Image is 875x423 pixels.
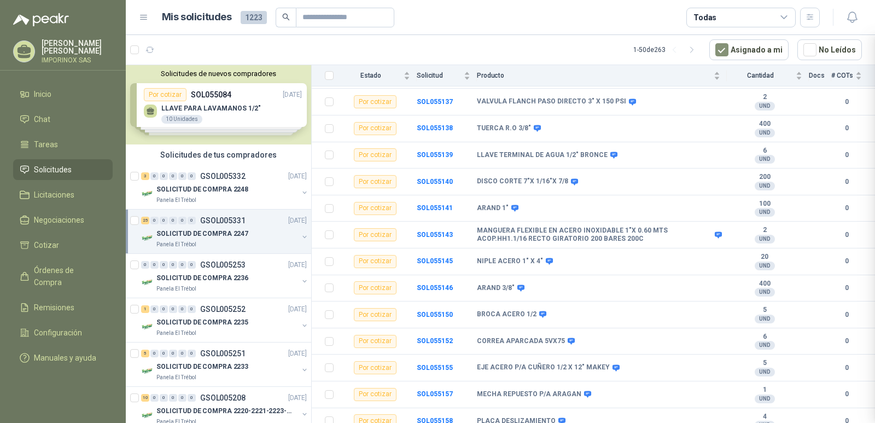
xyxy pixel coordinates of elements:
span: 1223 [241,11,267,24]
span: search [282,13,290,21]
span: Negociaciones [34,214,84,226]
a: Cotizar [13,235,113,256]
p: [PERSON_NAME] [PERSON_NAME] [42,39,113,55]
span: Chat [34,113,50,125]
a: Manuales y ayuda [13,347,113,368]
a: Remisiones [13,297,113,318]
a: Chat [13,109,113,130]
span: Manuales y ayuda [34,352,96,364]
img: Logo peakr [13,13,69,26]
span: Tareas [34,138,58,150]
a: Tareas [13,134,113,155]
a: Órdenes de Compra [13,260,113,293]
a: Configuración [13,322,113,343]
span: Inicio [34,88,51,100]
span: Solicitudes [34,164,72,176]
span: Cotizar [34,239,59,251]
a: Negociaciones [13,210,113,230]
span: Licitaciones [34,189,74,201]
p: IMPORINOX SAS [42,57,113,63]
div: Todas [693,11,716,24]
span: Configuración [34,327,82,339]
h1: Mis solicitudes [162,9,232,25]
span: Órdenes de Compra [34,264,102,288]
a: Inicio [13,84,113,105]
a: Licitaciones [13,184,113,205]
a: Solicitudes [13,159,113,180]
span: Remisiones [34,302,74,314]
